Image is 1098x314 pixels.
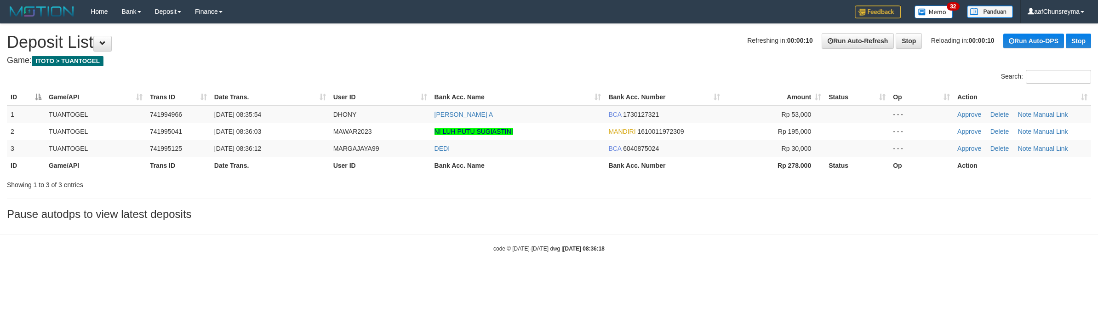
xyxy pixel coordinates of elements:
[825,157,889,174] th: Status
[990,128,1009,135] a: Delete
[150,128,182,135] span: 741995041
[150,145,182,152] span: 741995125
[333,128,372,135] span: MAWAR2023
[146,157,211,174] th: Trans ID
[1018,111,1032,118] a: Note
[889,123,954,140] td: - - -
[45,106,146,123] td: TUANTOGEL
[1018,145,1032,152] a: Note
[435,111,493,118] a: [PERSON_NAME] A
[7,56,1091,65] h4: Game:
[45,157,146,174] th: Game/API
[889,157,954,174] th: Op
[605,89,724,106] th: Bank Acc. Number: activate to sort column ascending
[969,37,995,44] strong: 00:00:10
[931,37,995,44] span: Reloading in:
[7,157,45,174] th: ID
[724,89,825,106] th: Amount: activate to sort column ascending
[623,145,659,152] span: Copy 6040875024 to clipboard
[889,140,954,157] td: - - -
[825,89,889,106] th: Status: activate to sort column ascending
[1001,70,1091,84] label: Search:
[431,89,605,106] th: Bank Acc. Name: activate to sort column ascending
[947,2,959,11] span: 32
[7,5,77,18] img: MOTION_logo.png
[889,89,954,106] th: Op: activate to sort column ascending
[855,6,901,18] img: Feedback.jpg
[957,145,981,152] a: Approve
[333,111,357,118] span: DHONY
[7,106,45,123] td: 1
[7,89,45,106] th: ID: activate to sort column descending
[7,140,45,157] td: 3
[1033,128,1068,135] a: Manual Link
[1033,145,1068,152] a: Manual Link
[608,111,621,118] span: BCA
[493,245,605,252] small: code © [DATE]-[DATE] dwg |
[724,157,825,174] th: Rp 278.000
[787,37,813,44] strong: 00:00:10
[150,111,182,118] span: 741994966
[608,145,621,152] span: BCA
[7,33,1091,51] h1: Deposit List
[605,157,724,174] th: Bank Acc. Number
[7,208,1091,220] h3: Pause autodps to view latest deposits
[45,123,146,140] td: TUANTOGEL
[608,128,635,135] span: MANDIRI
[1033,111,1068,118] a: Manual Link
[957,111,981,118] a: Approve
[330,157,431,174] th: User ID
[214,128,261,135] span: [DATE] 08:36:03
[778,128,811,135] span: Rp 195,000
[889,106,954,123] td: - - -
[214,145,261,152] span: [DATE] 08:36:12
[214,111,261,118] span: [DATE] 08:35:54
[1018,128,1032,135] a: Note
[7,123,45,140] td: 2
[146,89,211,106] th: Trans ID: activate to sort column ascending
[211,157,330,174] th: Date Trans.
[431,157,605,174] th: Bank Acc. Name
[1026,70,1091,84] input: Search:
[563,245,605,252] strong: [DATE] 08:36:18
[333,145,379,152] span: MARGAJAYA99
[637,128,684,135] span: Copy 1610011972309 to clipboard
[211,89,330,106] th: Date Trans.: activate to sort column ascending
[782,111,812,118] span: Rp 53,000
[990,145,1009,152] a: Delete
[822,33,894,49] a: Run Auto-Refresh
[954,89,1091,106] th: Action: activate to sort column ascending
[967,6,1013,18] img: panduan.png
[45,89,146,106] th: Game/API: activate to sort column ascending
[1066,34,1091,48] a: Stop
[990,111,1009,118] a: Delete
[435,145,450,152] a: DEDI
[330,89,431,106] th: User ID: activate to sort column ascending
[896,33,922,49] a: Stop
[782,145,812,152] span: Rp 30,000
[747,37,812,44] span: Refreshing in:
[915,6,953,18] img: Button%20Memo.svg
[32,56,103,66] span: ITOTO > TUANTOGEL
[957,128,981,135] a: Approve
[1003,34,1064,48] a: Run Auto-DPS
[45,140,146,157] td: TUANTOGEL
[954,157,1091,174] th: Action
[435,128,513,135] a: NI LUH PUTU SUGIASTINI
[623,111,659,118] span: Copy 1730127321 to clipboard
[7,177,451,189] div: Showing 1 to 3 of 3 entries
